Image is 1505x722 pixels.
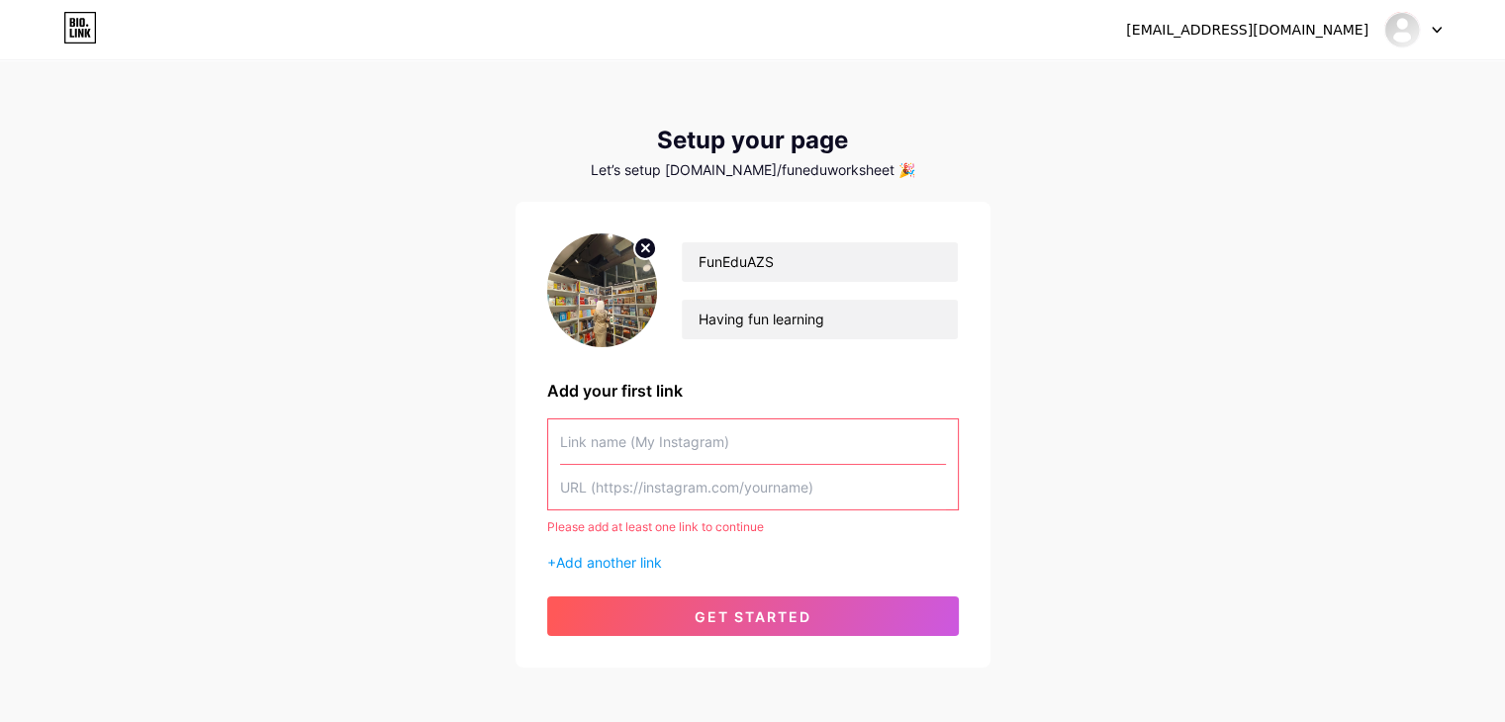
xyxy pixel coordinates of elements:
div: Please add at least one link to continue [547,518,959,536]
div: [EMAIL_ADDRESS][DOMAIN_NAME] [1126,20,1368,41]
span: Add another link [556,554,662,571]
img: funeduworksheet [1383,11,1421,48]
div: Setup your page [516,127,990,154]
div: Add your first link [547,379,959,403]
input: bio [682,300,957,339]
input: URL (https://instagram.com/yourname) [560,465,946,509]
button: get started [547,596,959,636]
div: Let’s setup [DOMAIN_NAME]/funeduworksheet 🎉 [516,162,990,178]
div: + [547,552,959,573]
span: get started [695,608,811,625]
input: Your name [682,242,957,282]
img: profile pic [547,233,658,347]
input: Link name (My Instagram) [560,419,946,464]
